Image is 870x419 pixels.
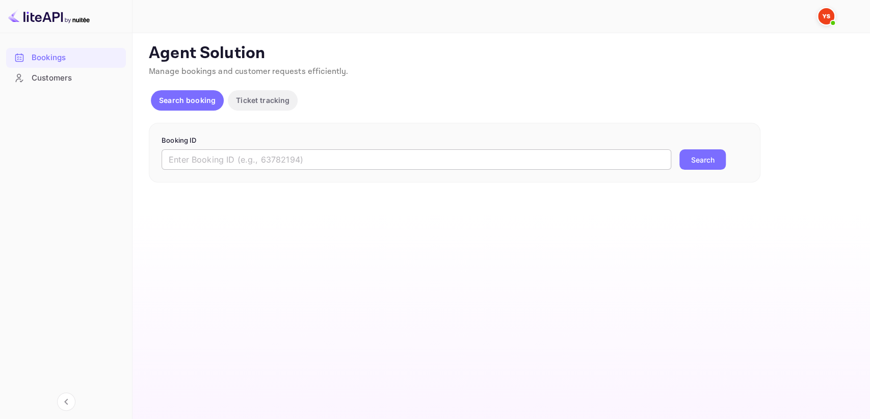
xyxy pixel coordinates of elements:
[32,52,121,64] div: Bookings
[149,66,349,77] span: Manage bookings and customer requests efficiently.
[6,68,126,88] div: Customers
[162,136,748,146] p: Booking ID
[818,8,834,24] img: Yandex Support
[6,48,126,68] div: Bookings
[162,149,671,170] input: Enter Booking ID (e.g., 63782194)
[6,48,126,67] a: Bookings
[159,95,216,106] p: Search booking
[8,8,90,24] img: LiteAPI logo
[32,72,121,84] div: Customers
[236,95,289,106] p: Ticket tracking
[149,43,852,64] p: Agent Solution
[6,68,126,87] a: Customers
[57,392,75,411] button: Collapse navigation
[679,149,726,170] button: Search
